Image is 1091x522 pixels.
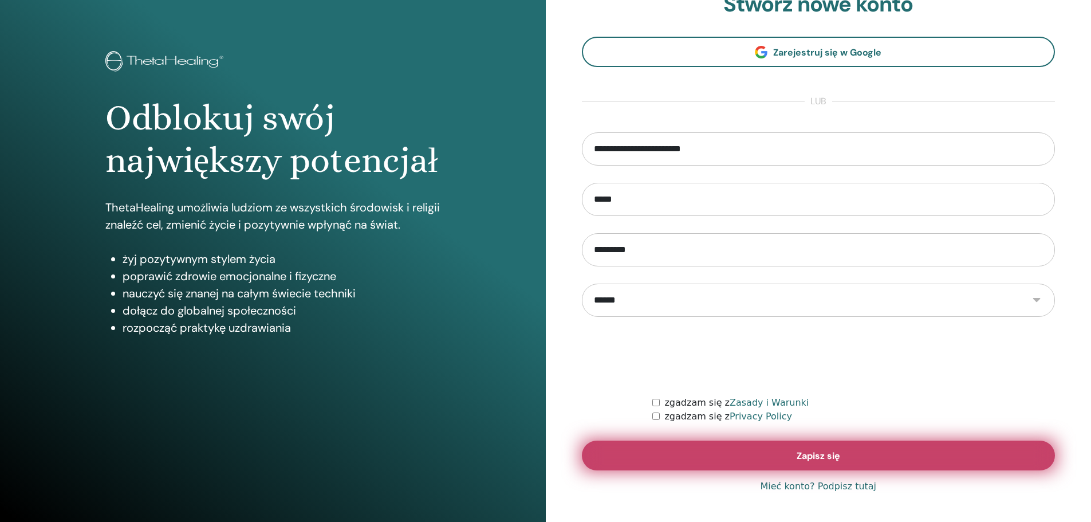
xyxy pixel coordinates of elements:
[731,334,905,379] iframe: reCAPTCHA
[582,441,1055,470] button: Zapisz się
[730,411,792,422] a: Privacy Policy
[105,199,440,233] p: ThetaHealing umożliwia ludziom ze wszystkich środowisk i religii znaleźć cel, zmienić życie i poz...
[582,37,1055,67] a: Zarejestruj się w Google
[105,97,440,182] h1: Odblokuj swój największy potencjał
[664,410,792,423] label: zgadzam się z
[797,450,840,462] span: Zapisz się
[123,302,440,319] li: dołącz do globalnej społeczności
[123,268,440,285] li: poprawić zdrowie emocjonalne i fizyczne
[123,250,440,268] li: żyj pozytywnym stylem życia
[664,396,809,410] label: zgadzam się z
[760,480,876,493] a: Mieć konto? Podpisz tutaj
[123,285,440,302] li: nauczyć się znanej na całym świecie techniki
[773,46,881,58] span: Zarejestruj się w Google
[805,95,832,108] span: lub
[730,397,809,408] a: Zasady i Warunki
[123,319,440,336] li: rozpocząć praktykę uzdrawiania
